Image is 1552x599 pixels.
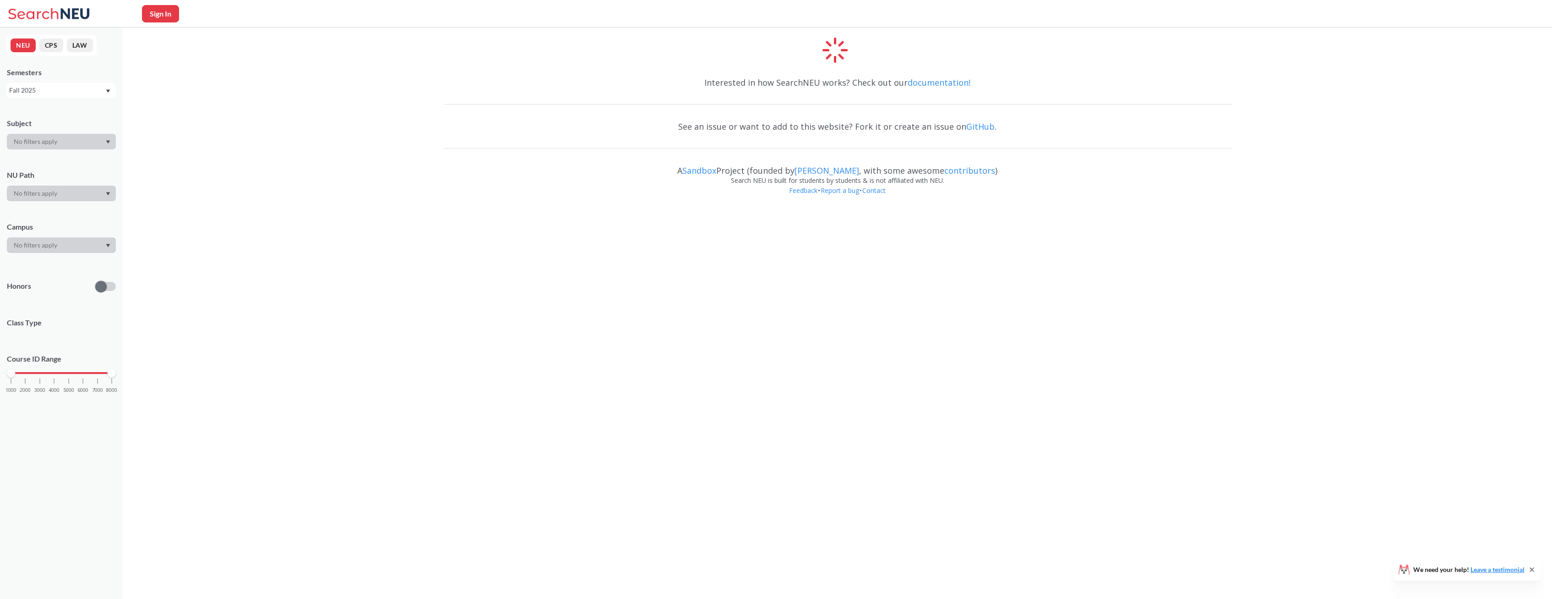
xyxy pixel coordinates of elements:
[7,118,116,128] div: Subject
[944,165,995,176] a: contributors
[7,170,116,180] div: NU Path
[77,388,88,393] span: 6000
[444,69,1231,96] div: Interested in how SearchNEU works? Check out our
[789,186,818,195] a: Feedback
[862,186,886,195] a: Contact
[7,354,116,364] p: Course ID Range
[682,165,716,176] a: Sandbox
[106,89,110,93] svg: Dropdown arrow
[7,222,116,232] div: Campus
[11,38,36,52] button: NEU
[966,121,995,132] a: GitHub
[1413,566,1525,573] span: We need your help!
[49,388,60,393] span: 4000
[444,176,1231,186] div: Search NEU is built for students by students & is not affiliated with NEU.
[444,186,1231,209] div: • •
[34,388,45,393] span: 3000
[1470,566,1525,573] a: Leave a testimonial
[7,83,116,98] div: Fall 2025Dropdown arrow
[7,67,116,77] div: Semesters
[7,237,116,253] div: Dropdown arrow
[142,5,179,22] button: Sign In
[92,388,103,393] span: 7000
[106,244,110,247] svg: Dropdown arrow
[820,186,860,195] a: Report a bug
[106,388,117,393] span: 8000
[67,38,93,52] button: LAW
[39,38,63,52] button: CPS
[795,165,859,176] a: [PERSON_NAME]
[63,388,74,393] span: 5000
[9,85,105,95] div: Fall 2025
[7,186,116,201] div: Dropdown arrow
[106,192,110,196] svg: Dropdown arrow
[444,113,1231,140] div: See an issue or want to add to this website? Fork it or create an issue on .
[908,77,970,88] a: documentation!
[444,157,1231,176] div: A Project (founded by , with some awesome )
[7,318,116,328] span: Class Type
[20,388,31,393] span: 2000
[7,281,31,291] p: Honors
[106,140,110,144] svg: Dropdown arrow
[5,388,16,393] span: 1000
[7,134,116,149] div: Dropdown arrow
